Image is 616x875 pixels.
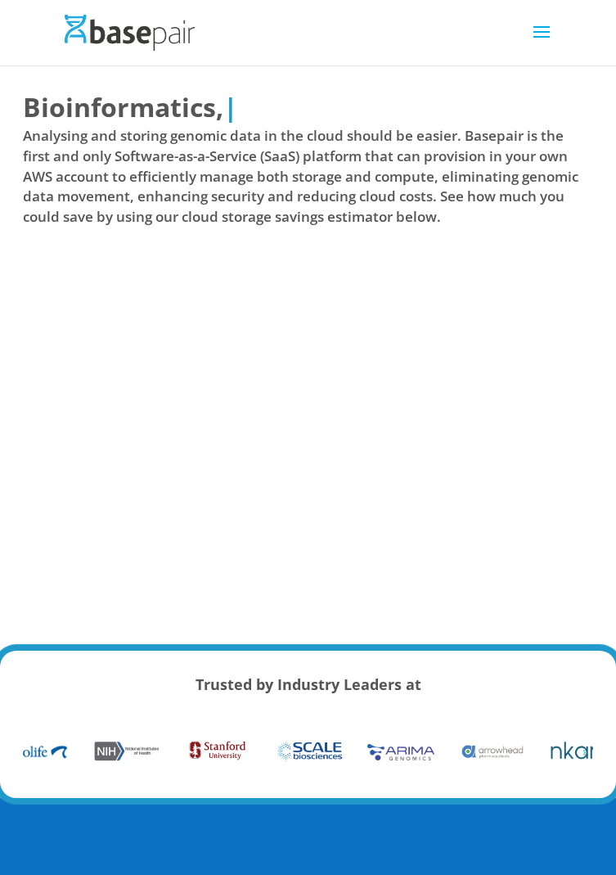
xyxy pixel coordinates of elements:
span: Analysing and storing genomic data in the cloud should be easier. Basepair is the first and only ... [23,126,582,227]
strong: Trusted by Industry Leaders at [196,674,421,694]
img: Basepair [65,15,195,50]
span: Bioinformatics, [23,88,223,126]
span: | [223,89,238,124]
iframe: Basepair - NGS Analysis Simplified [23,286,582,601]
